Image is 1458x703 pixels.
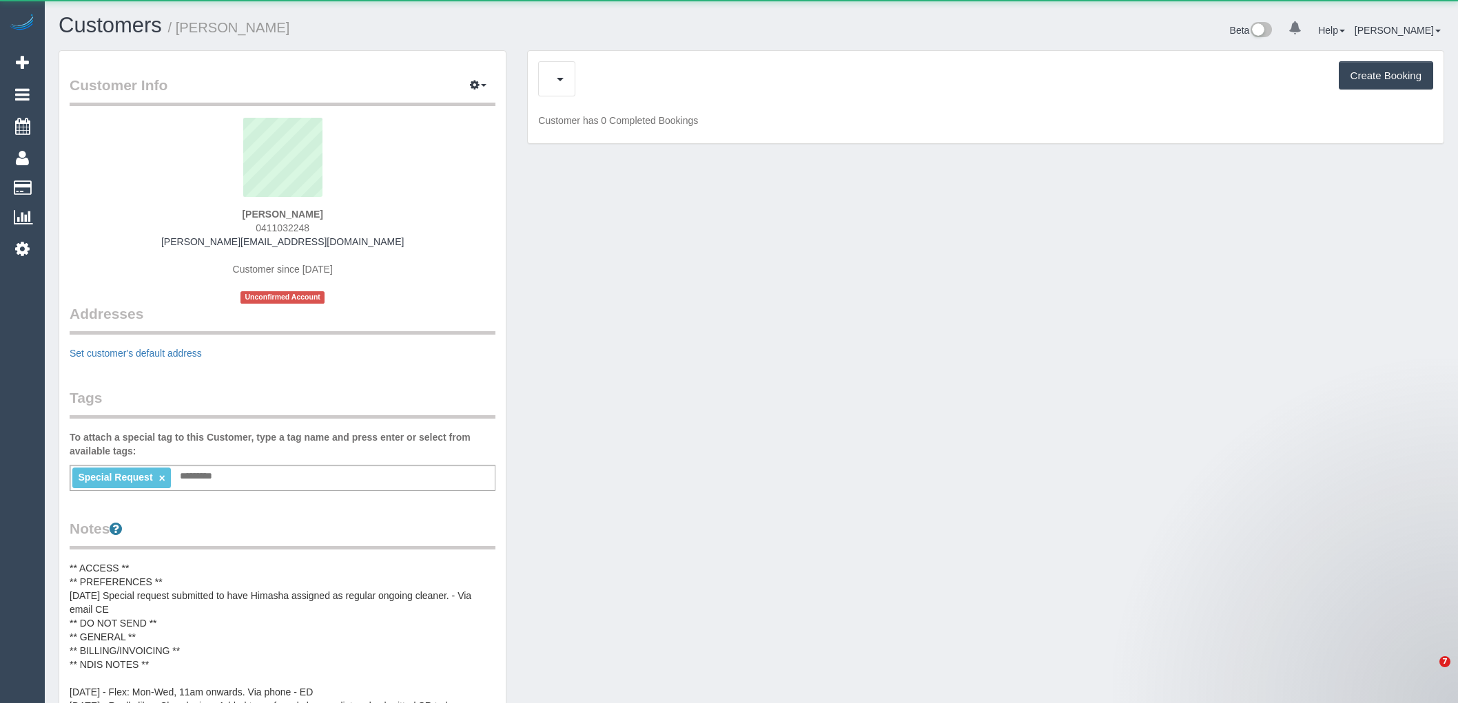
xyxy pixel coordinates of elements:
p: Customer has 0 Completed Bookings [538,114,1433,127]
img: Automaid Logo [8,14,36,33]
button: Create Booking [1339,61,1433,90]
a: [PERSON_NAME][EMAIL_ADDRESS][DOMAIN_NAME] [161,236,404,247]
span: Unconfirmed Account [240,291,325,303]
strong: [PERSON_NAME] [242,209,322,220]
span: 0411032248 [256,222,309,233]
label: To attach a special tag to this Customer, type a tag name and press enter or select from availabl... [70,430,495,458]
a: × [158,472,165,484]
legend: Notes [70,518,495,549]
iframe: Intercom live chat [1411,656,1444,689]
a: Set customer's default address [70,348,202,359]
span: Customer since [DATE] [233,264,333,275]
a: Customers [59,13,162,37]
legend: Tags [70,388,495,419]
a: [PERSON_NAME] [1355,25,1441,36]
span: Special Request [78,472,152,483]
span: 7 [1439,656,1450,667]
small: / [PERSON_NAME] [168,20,290,35]
legend: Customer Info [70,75,495,106]
a: Help [1318,25,1345,36]
a: Beta [1230,25,1273,36]
img: New interface [1249,22,1272,40]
